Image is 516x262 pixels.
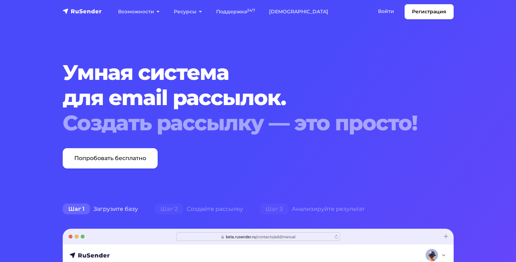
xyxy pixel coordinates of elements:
[405,4,454,19] a: Регистрация
[63,148,158,168] a: Попробовать бесплатно
[262,5,335,19] a: [DEMOGRAPHIC_DATA]
[209,5,262,19] a: Поддержка24/7
[146,202,252,216] div: Создайте рассылку
[260,204,288,215] span: Шаг 3
[63,8,102,15] img: RuSender
[247,8,255,13] sup: 24/7
[63,204,90,215] span: Шаг 1
[63,60,420,136] h1: Умная система для email рассылок.
[371,4,401,19] a: Войти
[252,202,373,216] div: Анализируйте результат
[111,5,167,19] a: Возможности
[167,5,209,19] a: Ресурсы
[155,204,183,215] span: Шаг 2
[63,110,420,136] div: Создать рассылку — это просто!
[54,202,146,216] div: Загрузите базу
